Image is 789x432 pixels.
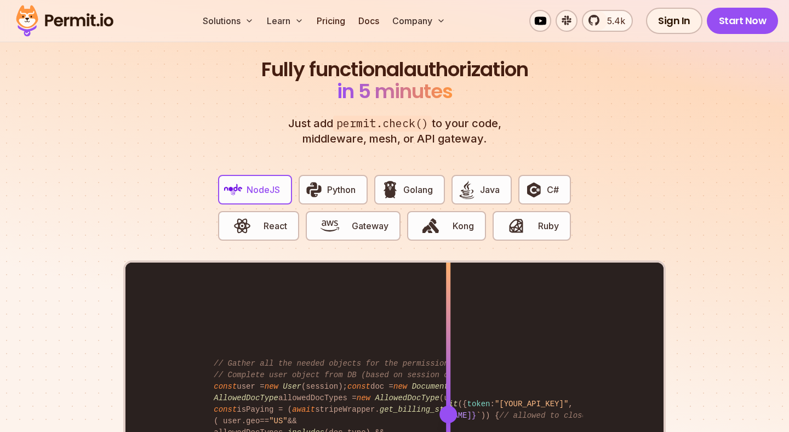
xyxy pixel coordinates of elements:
[421,217,440,235] img: Kong
[707,8,779,34] a: Start Now
[393,382,407,391] span: new
[380,405,462,414] span: get_billing_status
[283,382,301,391] span: User
[247,183,280,196] span: NodeJS
[499,411,614,420] span: // allowed to close issue
[347,382,370,391] span: const
[480,183,500,196] span: Java
[233,217,251,235] img: React
[458,180,476,199] img: Java
[305,180,323,199] img: Python
[214,405,237,414] span: const
[321,217,339,235] img: Gateway
[495,400,568,408] span: "[YOUR_API_KEY]"
[357,394,370,402] span: new
[337,77,453,105] span: in 5 minutes
[246,417,260,425] span: geo
[327,183,356,196] span: Python
[265,382,278,391] span: new
[312,10,350,32] a: Pricing
[224,180,243,199] img: NodeJS
[214,359,476,368] span: // Gather all the needed objects for the permission check
[524,180,543,199] img: C#
[412,382,449,391] span: Document
[403,183,433,196] span: Golang
[214,382,237,391] span: const
[354,10,384,32] a: Docs
[198,10,258,32] button: Solutions
[507,217,525,235] img: Ruby
[467,400,490,408] span: token
[276,116,513,146] p: Just add to your code, middleware, mesh, or API gateway.
[547,183,559,196] span: C#
[262,10,308,32] button: Learn
[381,180,399,199] img: Golang
[646,8,702,34] a: Sign In
[11,2,118,39] img: Permit logo
[352,219,388,232] span: Gateway
[261,59,404,81] span: Fully functional
[214,371,578,379] span: // Complete user object from DB (based on session object, only 3 DB queries...)
[333,116,432,132] span: permit.check()
[388,10,450,32] button: Company
[538,219,559,232] span: Ruby
[375,394,439,402] span: AllowedDocType
[259,59,530,103] h2: authorization
[453,219,474,232] span: Kong
[601,14,625,27] span: 5.4k
[582,10,633,32] a: 5.4k
[292,405,315,414] span: await
[214,394,278,402] span: AllowedDocType
[269,417,288,425] span: "US"
[264,219,287,232] span: React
